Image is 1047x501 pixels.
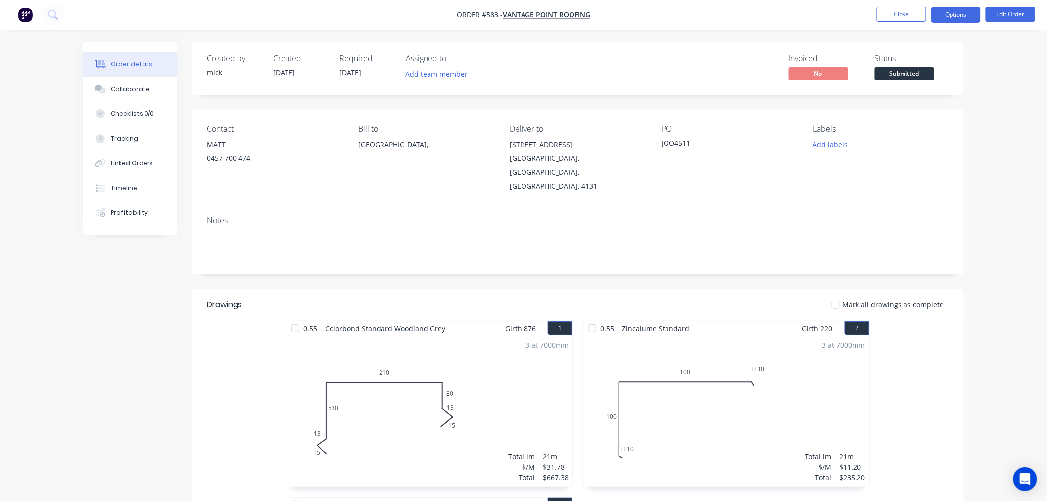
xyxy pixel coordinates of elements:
button: Profitability [83,200,177,225]
div: $31.78 [543,462,569,472]
div: $/M [508,462,535,472]
div: 3 at 7000mm [822,340,865,350]
div: $235.20 [840,472,865,483]
div: 3 at 7000mm [525,340,569,350]
div: [GEOGRAPHIC_DATA], [358,138,494,169]
span: 0.55 [596,321,618,336]
button: Options [931,7,981,23]
div: Total [508,472,535,483]
button: Edit Order [986,7,1035,22]
div: 21m [840,451,865,462]
div: MATT0457 700 474 [207,138,342,169]
button: Tracking [83,126,177,151]
button: Order details [83,52,177,77]
div: Checklists 0/0 [111,109,154,118]
span: [DATE] [273,68,295,77]
div: $667.38 [543,472,569,483]
div: JOO4511 [662,138,785,151]
div: Assigned to [406,54,505,63]
span: [DATE] [339,68,361,77]
span: Girth 220 [802,321,833,336]
span: Mark all drawings as complete [843,300,944,310]
div: 0FE10100FE101003 at 7000mmTotal lm$/MTotal21m$11.20$235.20 [583,336,869,487]
div: Bill to [358,124,494,134]
div: Open Intercom Messenger [1013,467,1037,491]
button: Add labels [808,138,853,151]
button: Add team member [400,67,473,81]
span: Zincalume Standard [618,321,693,336]
div: $11.20 [840,462,865,472]
div: Deliver to [510,124,646,134]
div: [STREET_ADDRESS][GEOGRAPHIC_DATA], [GEOGRAPHIC_DATA], [GEOGRAPHIC_DATA], 4131 [510,138,646,193]
div: 015135302108013153 at 7000mmTotal lm$/MTotal21m$31.78$667.38 [286,336,572,487]
div: mick [207,67,261,78]
div: Linked Orders [111,159,153,168]
img: Factory [18,7,33,22]
div: $/M [805,462,832,472]
span: No [789,67,848,80]
span: Girth 876 [505,321,536,336]
div: Notes [207,216,949,225]
span: Order #583 - [457,10,503,20]
div: Total lm [508,451,535,462]
div: Drawings [207,299,242,311]
div: [STREET_ADDRESS] [510,138,646,151]
div: Status [875,54,949,63]
div: Collaborate [111,85,150,94]
div: Timeline [111,184,137,193]
button: Add team member [406,67,473,81]
div: PO [662,124,797,134]
div: [GEOGRAPHIC_DATA], [GEOGRAPHIC_DATA], [GEOGRAPHIC_DATA], 4131 [510,151,646,193]
span: Colorbond Standard Woodland Grey [321,321,449,336]
span: Submitted [875,67,934,80]
button: Timeline [83,176,177,200]
div: MATT [207,138,342,151]
button: 1 [548,321,572,335]
div: Tracking [111,134,138,143]
button: Collaborate [83,77,177,101]
div: Invoiced [789,54,863,63]
div: [GEOGRAPHIC_DATA], [358,138,494,151]
div: Total lm [805,451,832,462]
button: 2 [845,321,869,335]
div: 0457 700 474 [207,151,342,165]
div: Created by [207,54,261,63]
button: Checklists 0/0 [83,101,177,126]
div: Total [805,472,832,483]
div: Created [273,54,328,63]
button: Linked Orders [83,151,177,176]
div: Labels [813,124,949,134]
div: 21m [543,451,569,462]
a: vantage point roofing [503,10,590,20]
button: Submitted [875,67,934,82]
div: Required [339,54,394,63]
span: 0.55 [299,321,321,336]
button: Close [877,7,926,22]
div: Profitability [111,208,148,217]
div: Contact [207,124,342,134]
div: Order details [111,60,153,69]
